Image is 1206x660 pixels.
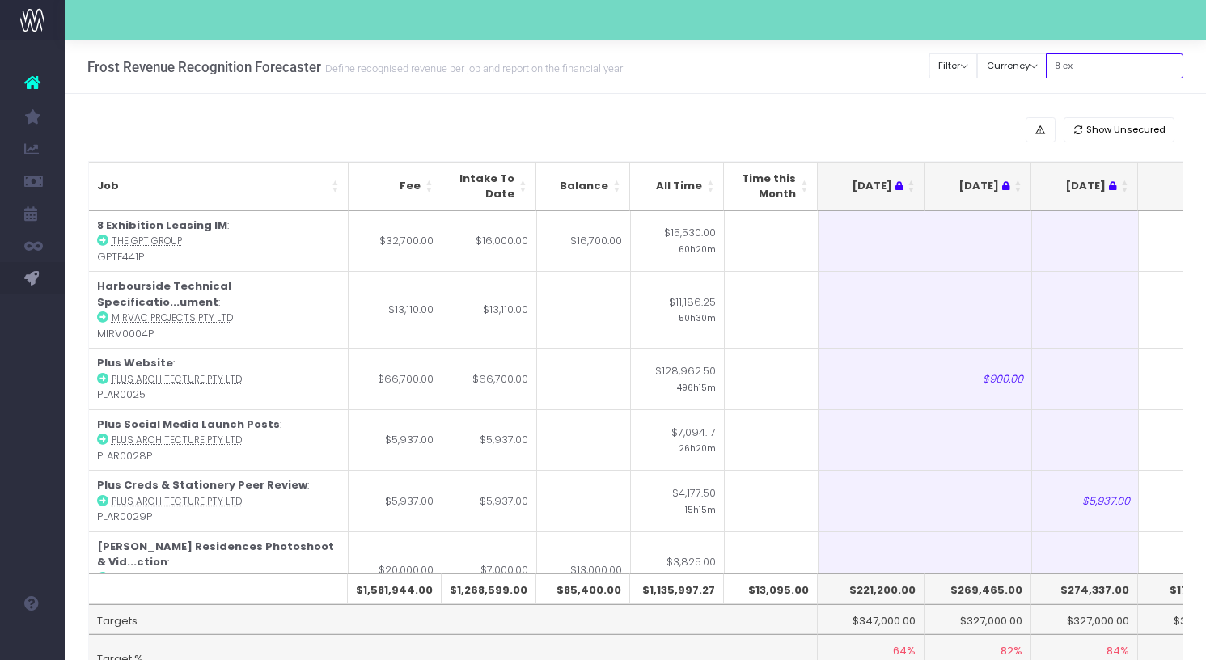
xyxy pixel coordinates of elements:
td: $7,000.00 [442,531,537,608]
th: Aug 25 : activate to sort column ascending [1031,162,1138,211]
td: $347,000.00 [818,604,925,635]
td: : PLAR0029P [89,470,349,531]
span: 82% [1001,643,1022,659]
th: Time this Month: activate to sort column ascending [724,162,818,211]
td: : PLAR0025 [89,348,349,409]
small: 26h20m [679,440,716,455]
th: Balance: activate to sort column ascending [536,162,630,211]
td: $32,700.00 [349,211,442,272]
th: All Time: activate to sort column ascending [630,162,724,211]
abbr: Mirvac Projects Pty Ltd [112,311,233,324]
input: Search... [1046,53,1183,78]
td: $11,186.25 [631,271,725,348]
td: $13,110.00 [442,271,537,348]
td: : PLAR0028P [89,409,349,471]
th: Fee: activate to sort column ascending [349,162,442,211]
td: $900.00 [925,348,1032,409]
button: Filter [929,53,978,78]
span: 84% [1107,643,1129,659]
th: $1,135,997.27 [630,573,724,604]
strong: Plus Social Media Launch Posts [97,417,280,432]
strong: Plus Website [97,355,173,370]
strong: [PERSON_NAME] Residences Photoshoot & Vid...ction [97,539,334,570]
strong: Harbourside Technical Specificatio...ument [97,278,231,310]
th: $13,095.00 [724,573,818,604]
td: $7,094.17 [631,409,725,471]
h3: Frost Revenue Recognition Forecaster [87,59,623,75]
td: : CORP0056 [89,531,349,608]
abbr: Plus Architecture Pty Ltd [112,434,242,446]
small: Define recognised revenue per job and report on the financial year [321,59,623,75]
td: $13,000.00 [537,531,631,608]
td: : GPTF441P [89,211,349,272]
td: $5,937.00 [1032,470,1139,531]
td: $3,825.00 [631,531,725,608]
td: $16,700.00 [537,211,631,272]
td: $66,700.00 [442,348,537,409]
th: $1,581,944.00 [348,573,442,604]
span: Show Unsecured [1086,123,1166,137]
th: $221,200.00 [818,573,925,604]
td: $5,937.00 [442,470,537,531]
td: $15,530.00 [631,211,725,272]
abbr: Plus Architecture Pty Ltd [112,495,242,508]
td: $5,937.00 [442,409,537,471]
abbr: The GPT Group [112,235,182,247]
small: 50h30m [679,310,716,324]
span: 64% [893,643,916,659]
small: 15h15m [685,501,716,516]
td: : MIRV0004P [89,271,349,348]
small: 60h20m [679,241,716,256]
th: $1,268,599.00 [442,573,536,604]
th: Intake To Date: activate to sort column ascending [442,162,536,211]
abbr: Chatswood Projects Pty Ltd [112,572,257,585]
td: $13,110.00 [349,271,442,348]
small: 496h15m [677,379,716,394]
th: Jul 25 : activate to sort column ascending [925,162,1031,211]
th: Job: activate to sort column ascending [89,162,349,211]
small: 14h00m [683,570,716,585]
th: Jun 25 : activate to sort column ascending [818,162,925,211]
strong: 8 Exhibition Leasing IM [97,218,227,233]
abbr: Plus Architecture Pty Ltd [112,373,242,386]
td: $5,937.00 [349,470,442,531]
td: $16,000.00 [442,211,537,272]
button: Currency [977,53,1047,78]
img: images/default_profile_image.png [20,628,44,652]
td: $20,000.00 [349,531,442,608]
td: $327,000.00 [925,604,1031,635]
td: $327,000.00 [1031,604,1138,635]
td: $66,700.00 [349,348,442,409]
td: $128,962.50 [631,348,725,409]
th: $269,465.00 [925,573,1031,604]
strong: Plus Creds & Stationery Peer Review [97,477,307,493]
td: Targets [89,604,818,635]
td: $4,177.50 [631,470,725,531]
button: Show Unsecured [1064,117,1175,142]
th: $274,337.00 [1031,573,1138,604]
td: $5,937.00 [349,409,442,471]
th: $85,400.00 [536,573,630,604]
